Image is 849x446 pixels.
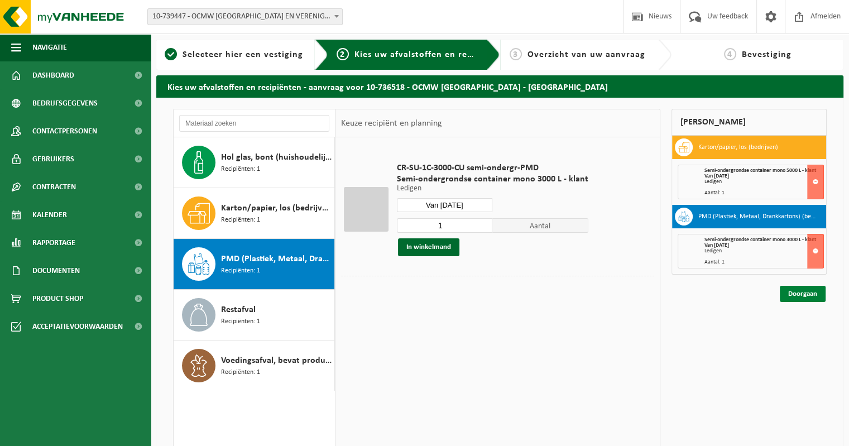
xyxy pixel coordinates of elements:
[156,75,843,97] h2: Kies uw afvalstoffen en recipiënten - aanvraag voor 10-736518 - OCMW [GEOGRAPHIC_DATA] - [GEOGRAP...
[165,48,177,60] span: 1
[32,257,80,285] span: Documenten
[32,61,74,89] span: Dashboard
[32,229,75,257] span: Rapportage
[174,239,335,290] button: PMD (Plastiek, Metaal, Drankkartons) (bedrijven) Recipiënten: 1
[221,316,260,327] span: Recipiënten: 1
[704,190,823,196] div: Aantal: 1
[221,215,260,226] span: Recipiënten: 1
[724,48,736,60] span: 4
[527,50,645,59] span: Overzicht van uw aanvraag
[335,109,447,137] div: Keuze recipiënt en planning
[704,173,729,179] strong: Van [DATE]
[742,50,792,59] span: Bevestiging
[174,188,335,239] button: Karton/papier, los (bedrijven) Recipiënten: 1
[221,367,260,378] span: Recipiënten: 1
[698,208,818,226] h3: PMD (Plastiek, Metaal, Drankkartons) (bedrijven)
[147,8,343,25] span: 10-739447 - OCMW BRUGGE EN VERENIGINGEN - BRUGGE
[397,162,588,174] span: CR-SU-1C-3000-CU semi-ondergr-PMD
[397,174,588,185] span: Semi-ondergrondse container mono 3000 L - klant
[337,48,349,60] span: 2
[704,242,729,248] strong: Van [DATE]
[398,238,459,256] button: In winkelmand
[221,354,332,367] span: Voedingsafval, bevat producten van dierlijke oorsprong, onverpakt, categorie 3
[162,48,306,61] a: 1Selecteer hier een vestiging
[32,89,98,117] span: Bedrijfsgegevens
[32,285,83,313] span: Product Shop
[174,137,335,188] button: Hol glas, bont (huishoudelijk) Recipiënten: 1
[510,48,522,60] span: 3
[221,303,256,316] span: Restafval
[221,266,260,276] span: Recipiënten: 1
[698,138,778,156] h3: Karton/papier, los (bedrijven)
[32,173,76,201] span: Contracten
[32,313,123,341] span: Acceptatievoorwaarden
[148,9,342,25] span: 10-739447 - OCMW BRUGGE EN VERENIGINGEN - BRUGGE
[32,145,74,173] span: Gebruikers
[32,201,67,229] span: Kalender
[780,286,826,302] a: Doorgaan
[397,198,493,212] input: Selecteer datum
[354,50,508,59] span: Kies uw afvalstoffen en recipiënten
[32,33,67,61] span: Navigatie
[704,248,823,254] div: Ledigen
[32,117,97,145] span: Contactpersonen
[174,341,335,391] button: Voedingsafval, bevat producten van dierlijke oorsprong, onverpakt, categorie 3 Recipiënten: 1
[492,218,588,233] span: Aantal
[179,115,329,132] input: Materiaal zoeken
[704,237,816,243] span: Semi-ondergrondse container mono 3000 L - klant
[183,50,303,59] span: Selecteer hier een vestiging
[397,185,588,193] p: Ledigen
[174,290,335,341] button: Restafval Recipiënten: 1
[704,167,816,174] span: Semi-ondergrondse container mono 5000 L - klant
[221,164,260,175] span: Recipiënten: 1
[671,109,827,136] div: [PERSON_NAME]
[221,252,332,266] span: PMD (Plastiek, Metaal, Drankkartons) (bedrijven)
[221,151,332,164] span: Hol glas, bont (huishoudelijk)
[704,179,823,185] div: Ledigen
[221,202,332,215] span: Karton/papier, los (bedrijven)
[704,260,823,265] div: Aantal: 1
